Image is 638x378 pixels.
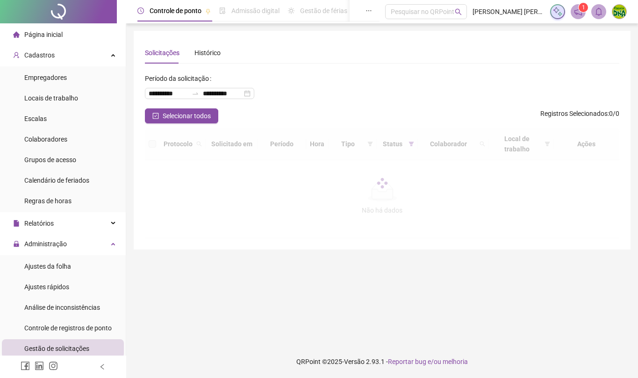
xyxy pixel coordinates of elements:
span: check-square [152,113,159,119]
span: linkedin [35,361,44,371]
span: Controle de registros de ponto [24,324,112,332]
span: Selecionar todos [163,111,211,121]
span: Admissão digital [231,7,280,14]
sup: 1 [579,3,588,12]
span: Escalas [24,115,47,122]
footer: QRPoint © 2025 - 2.93.1 - [126,345,638,378]
span: to [192,90,199,97]
div: Solicitações [145,48,179,58]
span: notification [574,7,582,16]
span: Página inicial [24,31,63,38]
span: Reportar bug e/ou melhoria [388,358,468,365]
span: left [99,364,106,370]
span: pushpin [205,8,211,14]
iframe: Intercom live chat [606,346,629,369]
span: : 0 / 0 [540,108,619,123]
span: Calendário de feriados [24,177,89,184]
button: Selecionar todos [145,108,218,123]
span: Versão [344,358,365,365]
span: file [13,220,20,227]
span: ellipsis [366,7,372,14]
span: bell [595,7,603,16]
span: lock [13,241,20,247]
span: home [13,31,20,38]
span: user-add [13,52,20,58]
span: Gestão de solicitações [24,345,89,352]
span: Grupos de acesso [24,156,76,164]
span: sun [288,7,294,14]
label: Período da solicitação [145,71,215,86]
span: Cadastros [24,51,55,59]
span: Empregadores [24,74,67,81]
span: 1 [582,4,585,11]
span: facebook [21,361,30,371]
span: search [455,8,462,15]
span: Gestão de férias [300,7,347,14]
span: instagram [49,361,58,371]
span: [PERSON_NAME] [PERSON_NAME] - ESCOLA DNA [473,7,545,17]
span: Ajustes rápidos [24,283,69,291]
img: 65556 [612,5,626,19]
img: sparkle-icon.fc2bf0ac1784a2077858766a79e2daf3.svg [552,7,563,17]
span: Controle de ponto [150,7,201,14]
span: file-done [219,7,226,14]
span: Administração [24,240,67,248]
span: Locais de trabalho [24,94,78,102]
span: clock-circle [137,7,144,14]
span: Regras de horas [24,197,72,205]
span: Registros Selecionados [540,110,608,117]
span: Ajustes da folha [24,263,71,270]
span: Relatórios [24,220,54,227]
span: Análise de inconsistências [24,304,100,311]
span: swap-right [192,90,199,97]
div: Histórico [194,48,221,58]
span: Colaboradores [24,136,67,143]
